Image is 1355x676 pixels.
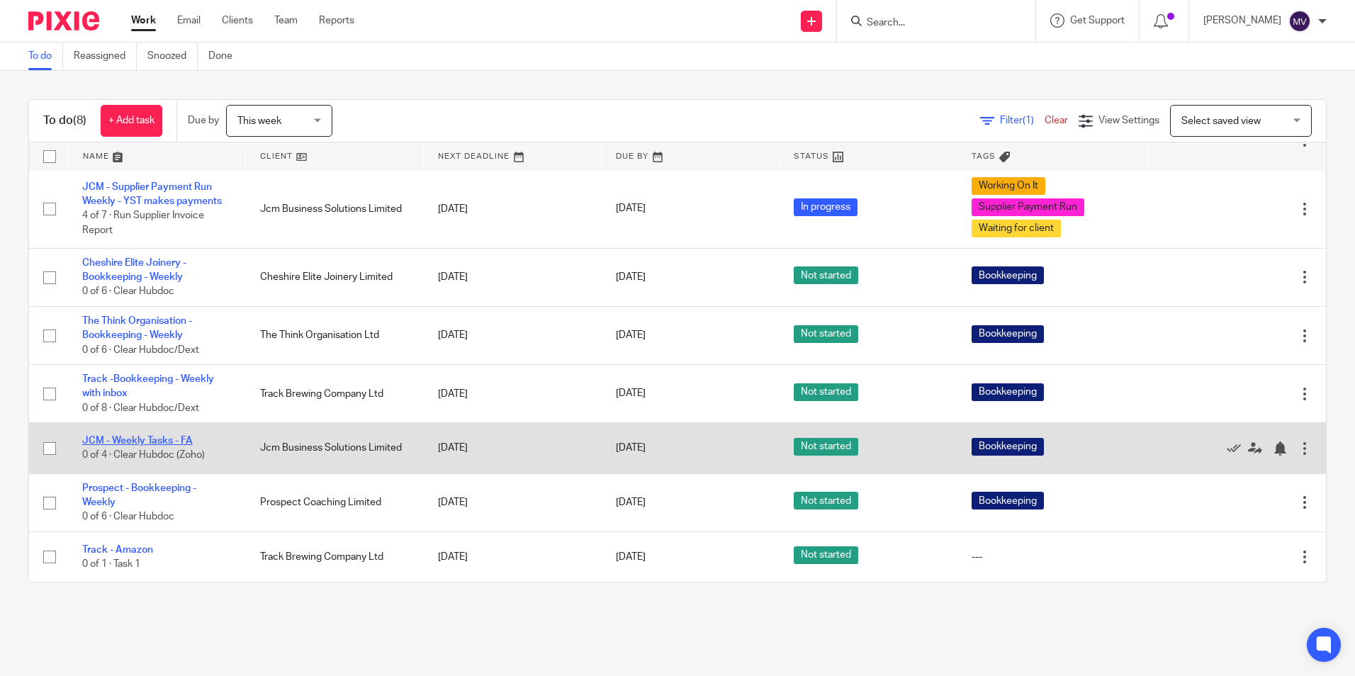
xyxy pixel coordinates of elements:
td: Jcm Business Solutions Limited [246,169,424,248]
span: Bookkeeping [972,383,1044,401]
td: [DATE] [424,248,602,306]
span: 0 of 6 · Clear Hubdoc [82,512,174,522]
span: Tags [972,152,996,160]
a: To do [28,43,63,70]
span: Supplier Payment Run [972,198,1084,216]
span: Bookkeeping [972,438,1044,456]
a: Done [208,43,243,70]
a: Clear [1045,116,1068,125]
td: Cheshire Elite Joinery Limited [246,248,424,306]
td: [DATE] [424,423,602,473]
span: Not started [794,383,858,401]
span: [DATE] [616,389,646,399]
span: 0 of 1 · Task 1 [82,559,140,569]
span: [DATE] [616,443,646,453]
span: Not started [794,492,858,509]
td: The Think Organisation Ltd [246,306,424,364]
a: Work [131,13,156,28]
a: Team [274,13,298,28]
span: Not started [794,266,858,284]
a: JCM - Weekly Tasks - FA [82,436,193,446]
span: [DATE] [616,330,646,340]
td: [DATE] [424,169,602,248]
span: In progress [794,198,858,216]
img: svg%3E [1288,10,1311,33]
a: Snoozed [147,43,198,70]
td: [DATE] [424,473,602,531]
a: + Add task [101,105,162,137]
p: [PERSON_NAME] [1203,13,1281,28]
a: Reassigned [74,43,137,70]
span: This week [237,116,281,126]
p: Due by [188,113,219,128]
span: Bookkeeping [972,325,1044,343]
a: JCM - Supplier Payment Run Weekly - YST makes payments [82,182,222,206]
span: Not started [794,546,858,564]
span: Bookkeeping [972,492,1044,509]
span: Working On It [972,177,1045,195]
span: [DATE] [616,204,646,214]
td: [DATE] [424,365,602,423]
a: Reports [319,13,354,28]
a: Cheshire Elite Joinery - Bookkeeping - Weekly [82,258,186,282]
span: Not started [794,438,858,456]
div: --- [972,550,1134,564]
span: View Settings [1098,116,1159,125]
td: Jcm Business Solutions Limited [246,423,424,473]
span: Waiting for client [972,220,1061,237]
img: Pixie [28,11,99,30]
span: 4 of 7 · Run Supplier Invoice Report [82,211,204,236]
td: [DATE] [424,531,602,582]
span: 0 of 4 · Clear Hubdoc (Zoho) [82,451,205,461]
span: [DATE] [616,552,646,562]
a: Track -Bookkeeping - Weekly with inbox [82,374,214,398]
span: 0 of 6 · Clear Hubdoc/Dext [82,345,199,355]
input: Search [865,17,993,30]
h1: To do [43,113,86,128]
td: Track Brewing Company Ltd [246,365,424,423]
a: The Think Organisation - Bookkeeping - Weekly [82,316,192,340]
a: Prospect - Bookkeeping - Weekly [82,483,196,507]
span: (8) [73,115,86,126]
td: Track Brewing Company Ltd [246,531,424,582]
td: Prospect Coaching Limited [246,473,424,531]
span: 0 of 8 · Clear Hubdoc/Dext [82,403,199,413]
span: [DATE] [616,497,646,507]
a: Clients [222,13,253,28]
span: Bookkeeping [972,266,1044,284]
span: Filter [1000,116,1045,125]
a: Email [177,13,201,28]
span: Select saved view [1181,116,1261,126]
span: Not started [794,325,858,343]
span: [DATE] [616,272,646,282]
span: Get Support [1070,16,1125,26]
a: Track - Amazon [82,545,153,555]
a: Mark as done [1227,441,1248,455]
span: 0 of 6 · Clear Hubdoc [82,287,174,297]
td: [DATE] [424,306,602,364]
span: (1) [1023,116,1034,125]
